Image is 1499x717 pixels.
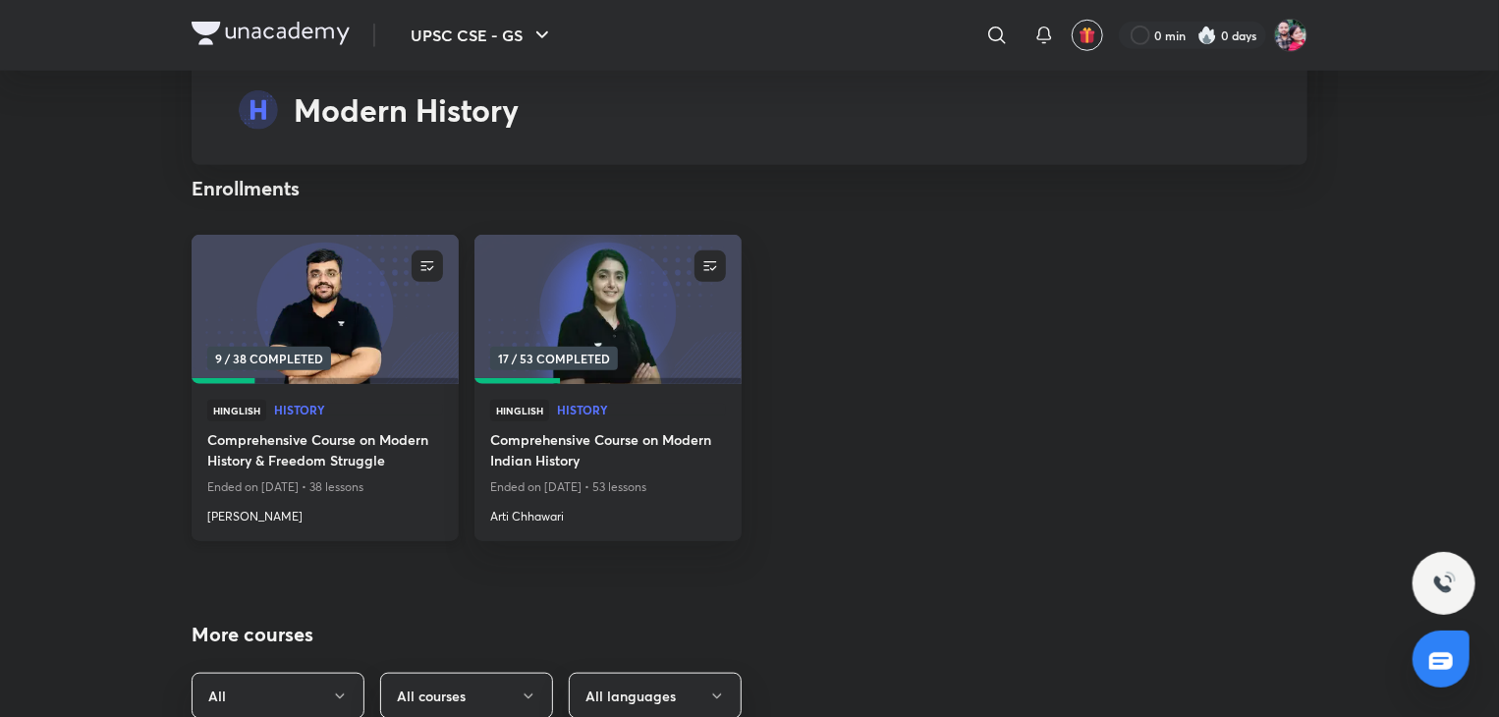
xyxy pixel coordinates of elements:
[474,235,742,384] a: new-thumbnail17 / 53 COMPLETED
[274,404,443,415] span: History
[192,22,350,50] a: Company Logo
[1079,27,1096,44] img: avatar
[1197,26,1217,45] img: streak
[472,233,744,385] img: new-thumbnail
[1072,20,1103,51] button: avatar
[490,400,549,421] span: Hinglish
[557,404,726,415] span: History
[192,22,350,45] img: Company Logo
[1274,19,1307,52] img: Akash Srivastava
[192,235,459,384] a: new-thumbnail9 / 38 COMPLETED
[192,174,300,203] h4: Enrollments
[192,620,1025,649] h2: More courses
[490,429,726,474] a: Comprehensive Course on Modern Indian History
[207,474,443,500] p: Ended on [DATE] • 38 lessons
[207,429,443,474] a: Comprehensive Course on Modern History & Freedom Struggle
[490,474,726,500] p: Ended on [DATE] • 53 lessons
[207,500,443,525] a: [PERSON_NAME]
[207,347,331,370] span: 9 / 38 COMPLETED
[399,16,566,55] button: UPSC CSE - GS
[1432,572,1456,595] img: ttu
[490,500,726,525] a: Arti Chhawari
[274,404,443,417] a: History
[490,347,618,370] span: 17 / 53 COMPLETED
[207,400,266,421] span: Hinglish
[294,86,519,134] h2: Modern History
[189,233,461,385] img: new-thumbnail
[239,90,278,130] img: syllabus-subject-icon
[557,404,726,417] a: History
